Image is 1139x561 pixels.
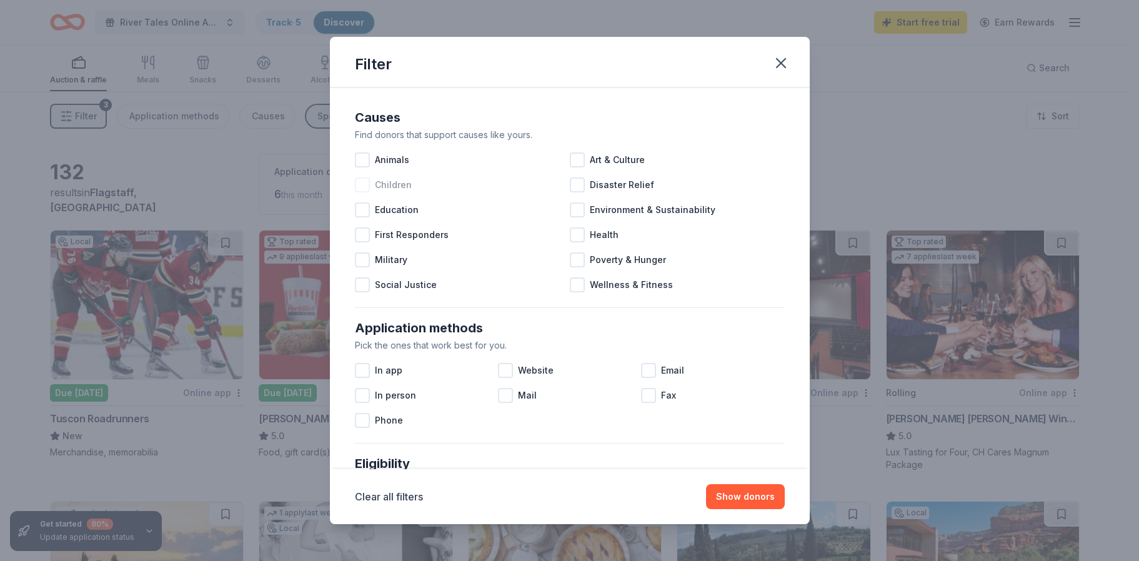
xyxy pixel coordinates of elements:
span: Environment & Sustainability [590,202,715,217]
div: Application methods [355,318,785,338]
div: Filter [355,54,392,74]
span: Fax [661,388,676,403]
span: First Responders [375,227,449,242]
div: Eligibility [355,454,785,474]
div: Pick the ones that work best for you. [355,338,785,353]
span: Animals [375,152,409,167]
span: Disaster Relief [590,177,654,192]
span: Website [518,363,554,378]
div: Causes [355,107,785,127]
span: Military [375,252,407,267]
span: Mail [518,388,537,403]
span: Phone [375,413,403,428]
div: Find donors that support causes like yours. [355,127,785,142]
span: Children [375,177,412,192]
span: In app [375,363,402,378]
button: Show donors [706,484,785,509]
span: In person [375,388,416,403]
span: Email [661,363,684,378]
span: Poverty & Hunger [590,252,666,267]
span: Wellness & Fitness [590,277,673,292]
span: Social Justice [375,277,437,292]
span: Education [375,202,419,217]
span: Health [590,227,619,242]
span: Art & Culture [590,152,645,167]
button: Clear all filters [355,489,423,504]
